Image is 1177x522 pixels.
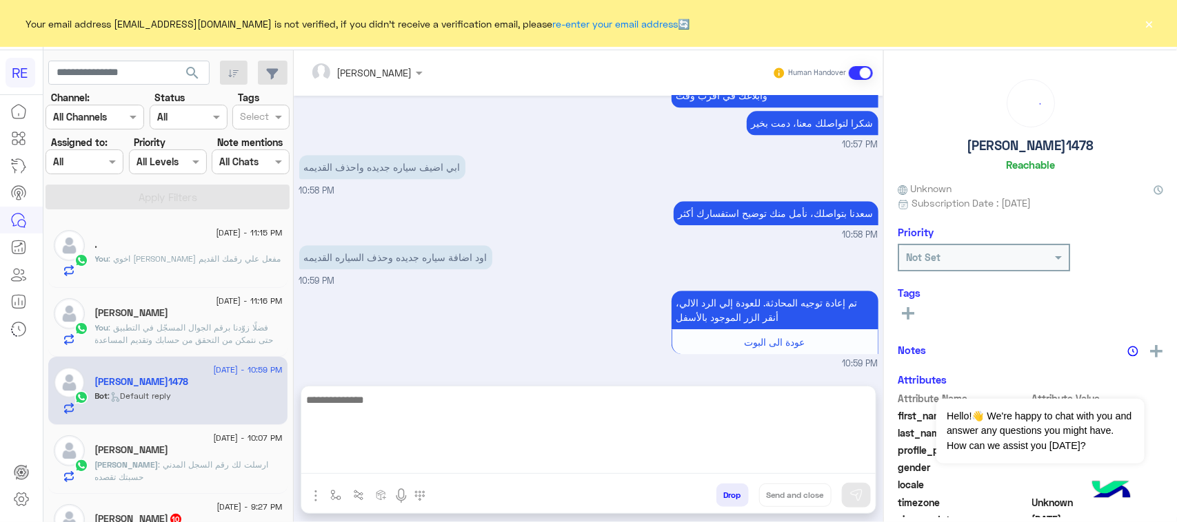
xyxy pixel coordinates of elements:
[108,390,172,401] span: : Default reply
[176,61,210,90] button: search
[134,135,165,149] label: Priority
[843,138,878,152] span: 10:57 PM
[898,408,1029,423] span: first_name
[370,483,393,506] button: create order
[216,227,282,239] span: [DATE] - 11:15 PM
[330,490,341,501] img: select flow
[95,307,169,319] h5: ابوعبدالله عبدالله الحمود
[74,253,88,267] img: WhatsApp
[898,426,1029,440] span: last_name
[299,155,465,179] p: 4/9/2025, 10:58 PM
[26,17,690,31] span: Your email address [EMAIL_ADDRESS][DOMAIN_NAME] is not verified, if you didn't receive a verifica...
[414,490,425,501] img: make a call
[1032,495,1164,510] span: Unknown
[788,67,846,79] small: Human Handover
[353,490,364,501] img: Trigger scenario
[843,357,878,370] span: 10:59 PM
[299,370,878,385] p: Conversation was assigned to [PERSON_NAME]
[51,90,90,105] label: Channel:
[898,226,934,238] h6: Priority
[95,459,159,470] span: [PERSON_NAME]
[898,373,947,386] h6: Attributes
[54,298,85,329] img: defaultAdmin.png
[213,364,282,376] span: [DATE] - 10:59 PM
[898,495,1029,510] span: timezone
[95,322,109,333] span: You
[1150,345,1163,357] img: add
[308,488,324,504] img: send attachment
[1143,17,1156,30] button: ×
[745,336,805,348] span: عودة الى البوت
[325,483,348,506] button: select flow
[898,181,952,196] span: Unknown
[1032,460,1164,474] span: null
[1087,467,1136,515] img: hulul-logo.png
[376,490,387,501] img: create order
[348,483,370,506] button: Trigger scenario
[54,230,85,261] img: defaultAdmin.png
[74,322,88,335] img: WhatsApp
[1127,346,1138,357] img: notes
[898,286,1163,299] h6: Tags
[716,483,749,507] button: Drop
[299,245,492,269] p: 4/9/2025, 10:59 PM
[217,501,282,513] span: [DATE] - 9:27 PM
[672,291,878,329] p: 4/9/2025, 10:59 PM
[898,460,1029,474] span: gender
[95,390,108,401] span: Bot
[74,390,88,404] img: WhatsApp
[553,18,678,30] a: re-enter your email address
[95,459,269,482] span: ارسلت لك رقم السجل المدني حسبتك تقصده
[898,477,1029,492] span: locale
[299,275,335,286] span: 10:59 PM
[674,201,878,225] p: 4/9/2025, 10:58 PM
[74,459,88,472] img: WhatsApp
[898,443,1029,457] span: profile_pic
[759,483,832,507] button: Send and close
[912,196,1031,210] span: Subscription Date : [DATE]
[747,111,878,135] p: 4/9/2025, 10:57 PM
[299,185,335,196] span: 10:58 PM
[6,58,35,87] div: RE
[95,239,98,251] h5: .
[936,399,1144,463] span: Hello!👋 We're happy to chat with you and answer any questions you might have. How can we assist y...
[109,253,281,264] span: اخوي فيصل الحساب مفعل علي رقمك القديم
[238,90,259,105] label: Tags
[213,432,282,444] span: [DATE] - 10:07 PM
[898,391,1029,406] span: Attribute Name
[1011,83,1051,123] div: loading...
[843,229,878,242] span: 10:58 PM
[217,135,283,149] label: Note mentions
[95,253,109,264] span: You
[95,376,189,388] h5: عزوز sultan1478
[849,488,863,502] img: send message
[51,135,108,149] label: Assigned to:
[95,444,169,456] h5: Yahya
[1032,477,1164,492] span: null
[898,344,926,356] h6: Notes
[216,295,282,307] span: [DATE] - 11:16 PM
[238,109,269,127] div: Select
[967,138,1094,154] h5: [PERSON_NAME]1478
[54,435,85,466] img: defaultAdmin.png
[184,65,201,81] span: search
[1006,158,1055,171] h6: Reachable
[95,322,274,357] span: فضلًا زوّدنا برقم الجوال المسجّل في التطبيق حتى نتمكن من التحقق من حسابك وتقديم المساعدة اللازمة ...
[154,90,185,105] label: Status
[46,185,290,209] button: Apply Filters
[393,488,410,504] img: send voice note
[54,367,85,398] img: defaultAdmin.png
